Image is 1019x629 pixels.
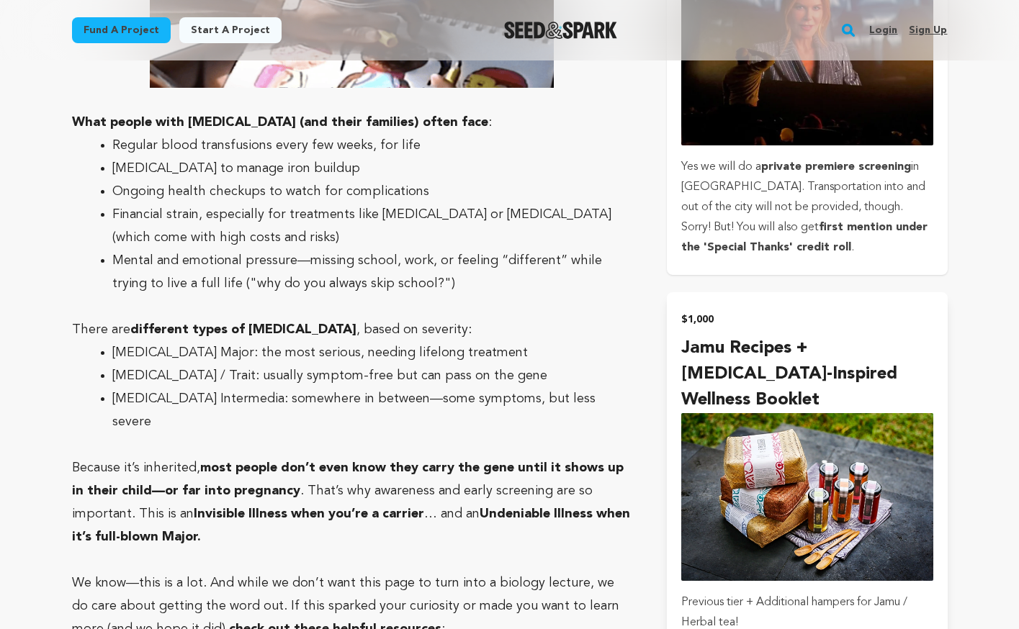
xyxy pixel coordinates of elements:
[681,157,933,258] p: Yes we will do a in [GEOGRAPHIC_DATA]. Transportation into and out of the city will not be provid...
[112,249,616,295] li: Mental and emotional pressure—missing school, work, or feeling “different” while trying to live a...
[72,507,630,543] strong: Undeniable Illness when it’s full-blown Major.
[179,17,282,43] a: Start a project
[504,22,617,39] a: Seed&Spark Homepage
[909,19,947,42] a: Sign up
[112,134,616,157] li: Regular blood transfusions every few weeks, for life
[681,222,928,253] strong: first mention under the 'Special Thanks' credit roll
[72,318,633,341] p: There are , based on severity:
[112,341,616,364] li: [MEDICAL_DATA] Major: the most serious, needing lifelong treatment
[112,203,616,249] li: Financial strain, especially for treatments like [MEDICAL_DATA] or [MEDICAL_DATA] (which come wit...
[72,116,488,129] strong: What people with [MEDICAL_DATA] (and their families) often face
[869,19,897,42] a: Login
[72,111,633,134] p: :
[72,17,171,43] a: Fund a project
[504,22,617,39] img: Seed&Spark Logo Dark Mode
[194,507,424,520] strong: Invisible Illness when you’re a carrier
[72,456,633,548] p: Because it’s inherited, . That’s why awareness and early screening are so important. This is an …...
[681,335,933,413] h4: Jamu Recipes + [MEDICAL_DATA]-Inspired Wellness Booklet
[112,364,616,387] li: [MEDICAL_DATA] / Trait: usually symptom-free but can pass on the gene
[681,413,933,581] img: incentive
[112,387,616,433] li: [MEDICAL_DATA] Intermedia: somewhere in between—some symptoms, but less severe
[681,309,933,330] h2: $1,000
[761,161,911,173] strong: private premiere screening
[72,461,624,497] strong: most people don’t even know they carry the gene until it shows up in their child—or far into preg...
[112,157,616,180] li: [MEDICAL_DATA] to manage iron buildup
[112,180,616,203] li: Ongoing health checkups to watch for complications
[130,323,356,336] strong: different types of [MEDICAL_DATA]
